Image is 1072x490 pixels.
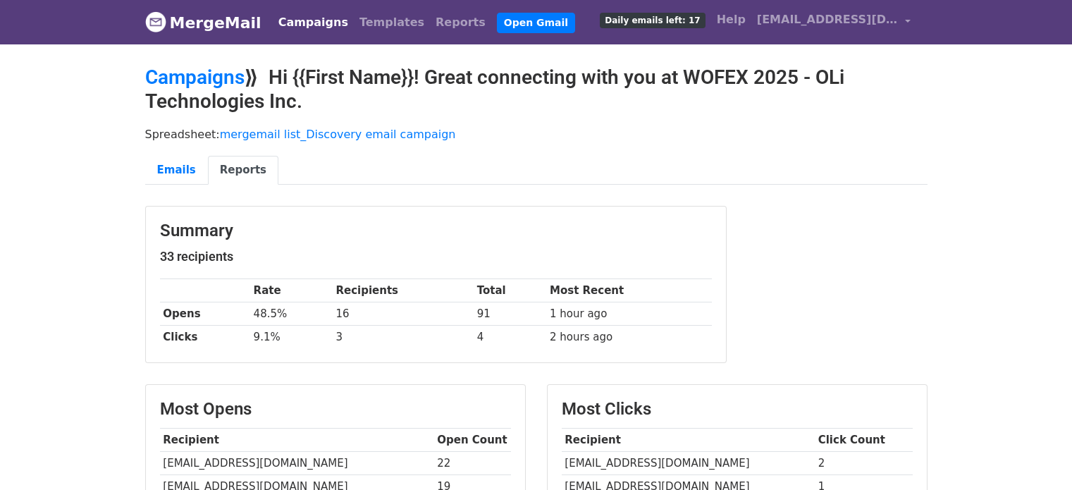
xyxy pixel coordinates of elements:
th: Recipients [333,279,474,302]
td: 16 [333,302,474,326]
img: MergeMail logo [145,11,166,32]
th: Recipient [160,429,434,452]
a: MergeMail [145,8,261,37]
td: [EMAIL_ADDRESS][DOMAIN_NAME] [562,452,815,475]
h3: Most Opens [160,399,511,419]
span: Daily emails left: 17 [600,13,705,28]
th: Click Count [815,429,913,452]
th: Opens [160,302,250,326]
a: Templates [354,8,430,37]
td: 9.1% [250,326,333,349]
td: 22 [434,452,511,475]
a: Emails [145,156,208,185]
a: Daily emails left: 17 [594,6,710,34]
a: Help [711,6,751,34]
a: Campaigns [273,8,354,37]
a: Reports [430,8,491,37]
a: [EMAIL_ADDRESS][DOMAIN_NAME] [751,6,916,39]
a: Reports [208,156,278,185]
td: 2 [815,452,913,475]
th: Rate [250,279,333,302]
td: 4 [474,326,546,349]
p: Spreadsheet: [145,127,928,142]
td: [EMAIL_ADDRESS][DOMAIN_NAME] [160,452,434,475]
th: Total [474,279,546,302]
h2: ⟫ Hi {{First Name}}! Great connecting with you at WOFEX 2025 - OLi Technologies Inc. [145,66,928,113]
td: 91 [474,302,546,326]
td: 1 hour ago [546,302,711,326]
a: Open Gmail [497,13,575,33]
h5: 33 recipients [160,249,712,264]
th: Clicks [160,326,250,349]
th: Most Recent [546,279,711,302]
h3: Summary [160,221,712,241]
th: Open Count [434,429,511,452]
th: Recipient [562,429,815,452]
a: Campaigns [145,66,245,89]
td: 3 [333,326,474,349]
td: 48.5% [250,302,333,326]
a: mergemail list_Discovery email campaign [220,128,456,141]
span: [EMAIL_ADDRESS][DOMAIN_NAME] [757,11,898,28]
td: 2 hours ago [546,326,711,349]
h3: Most Clicks [562,399,913,419]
